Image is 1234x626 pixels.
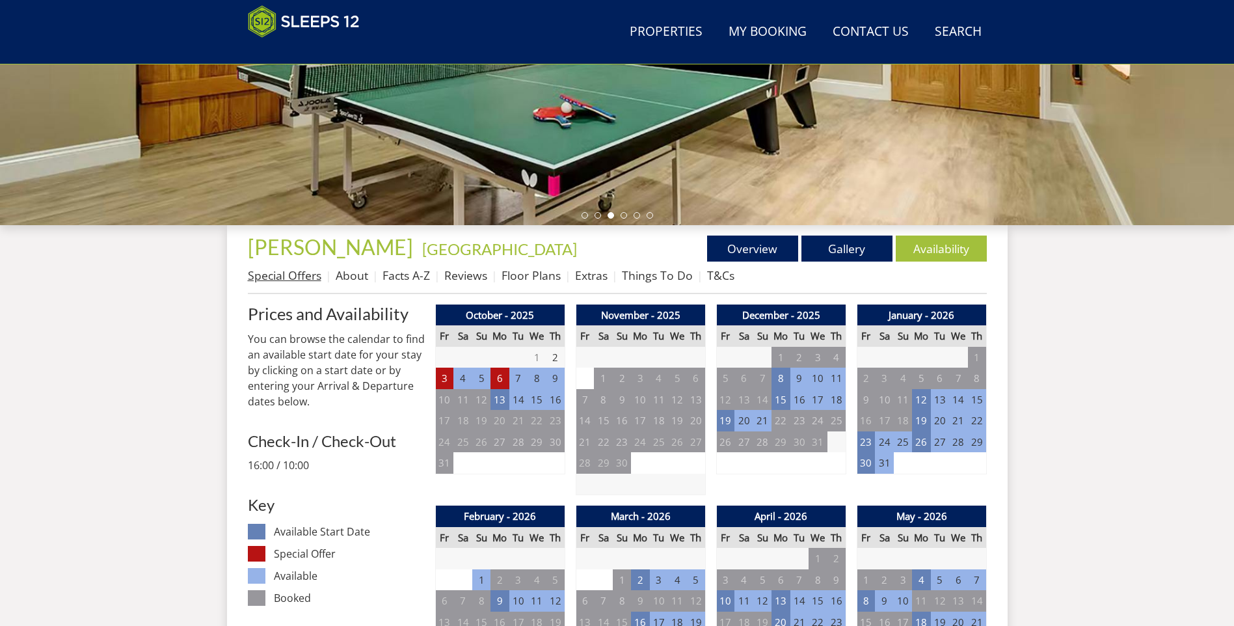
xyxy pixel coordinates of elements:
[734,325,753,347] th: Sa
[827,548,846,569] td: 2
[546,527,565,549] th: Th
[575,267,608,283] a: Extras
[857,527,875,549] th: Fr
[857,410,875,431] td: 16
[650,325,668,347] th: Tu
[687,431,705,453] td: 27
[894,569,912,591] td: 3
[490,590,509,612] td: 9
[716,506,846,527] th: April - 2026
[707,236,798,262] a: Overview
[809,347,827,368] td: 3
[827,527,846,549] th: Th
[528,569,546,591] td: 4
[435,590,453,612] td: 6
[716,325,734,347] th: Fr
[790,410,809,431] td: 23
[716,569,734,591] td: 3
[576,431,594,453] td: 21
[809,569,827,591] td: 8
[248,305,425,323] a: Prices and Availability
[248,433,425,450] h3: Check-In / Check-Out
[274,546,424,562] dd: Special Offer
[875,325,893,347] th: Sa
[650,431,668,453] td: 25
[490,368,509,389] td: 6
[528,389,546,411] td: 15
[613,368,631,389] td: 2
[453,527,472,549] th: Sa
[668,410,686,431] td: 19
[912,325,930,347] th: Mo
[444,267,487,283] a: Reviews
[594,410,612,431] td: 15
[613,590,631,612] td: 8
[771,347,790,368] td: 1
[912,527,930,549] th: Mo
[668,325,686,347] th: We
[650,389,668,411] td: 11
[613,569,631,591] td: 1
[248,234,417,260] a: [PERSON_NAME]
[875,527,893,549] th: Sa
[528,431,546,453] td: 29
[790,431,809,453] td: 30
[687,590,705,612] td: 12
[528,590,546,612] td: 11
[716,410,734,431] td: 19
[734,569,753,591] td: 4
[771,431,790,453] td: 29
[894,410,912,431] td: 18
[875,368,893,389] td: 3
[594,527,612,549] th: Sa
[790,368,809,389] td: 9
[546,347,565,368] td: 2
[687,569,705,591] td: 5
[631,389,649,411] td: 10
[894,527,912,549] th: Su
[790,569,809,591] td: 7
[753,410,771,431] td: 21
[509,527,528,549] th: Tu
[650,410,668,431] td: 18
[546,431,565,453] td: 30
[827,389,846,411] td: 18
[546,590,565,612] td: 12
[827,368,846,389] td: 11
[336,267,368,283] a: About
[613,389,631,411] td: 9
[528,368,546,389] td: 8
[875,590,893,612] td: 9
[753,569,771,591] td: 5
[687,389,705,411] td: 13
[809,548,827,569] td: 1
[613,452,631,474] td: 30
[668,569,686,591] td: 4
[931,431,949,453] td: 27
[241,46,378,57] iframe: Customer reviews powered by Trustpilot
[687,325,705,347] th: Th
[668,431,686,453] td: 26
[435,452,453,474] td: 31
[753,325,771,347] th: Su
[857,506,986,527] th: May - 2026
[949,590,967,612] td: 13
[490,431,509,453] td: 27
[435,527,453,549] th: Fr
[949,368,967,389] td: 7
[771,590,790,612] td: 13
[472,389,490,411] td: 12
[716,590,734,612] td: 10
[509,389,528,411] td: 14
[968,368,986,389] td: 8
[417,239,577,258] span: -
[624,18,708,47] a: Properties
[576,325,594,347] th: Fr
[809,368,827,389] td: 10
[274,590,424,606] dd: Booked
[594,368,612,389] td: 1
[790,590,809,612] td: 14
[422,239,577,258] a: [GEOGRAPHIC_DATA]
[248,457,425,473] p: 16:00 / 10:00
